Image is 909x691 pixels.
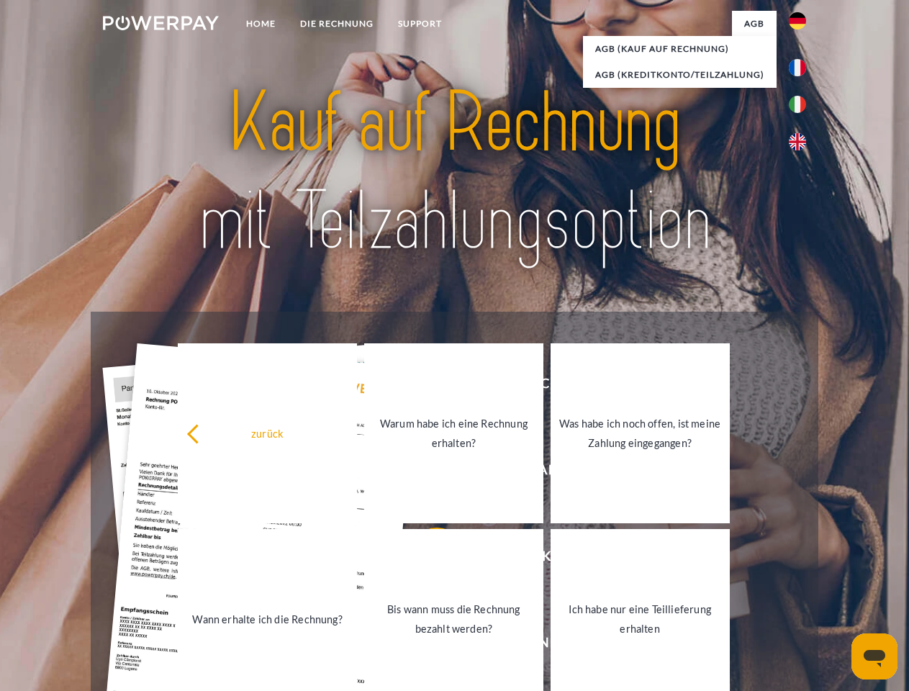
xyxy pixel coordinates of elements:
img: it [789,96,806,113]
img: fr [789,59,806,76]
div: zurück [186,423,348,443]
img: title-powerpay_de.svg [137,69,772,276]
div: Was habe ich noch offen, ist meine Zahlung eingegangen? [559,414,721,453]
div: Bis wann muss die Rechnung bezahlt werden? [373,600,535,638]
img: de [789,12,806,30]
a: SUPPORT [386,11,454,37]
div: Wann erhalte ich die Rechnung? [186,609,348,628]
a: AGB (Kreditkonto/Teilzahlung) [583,62,777,88]
img: en [789,133,806,150]
div: Ich habe nur eine Teillieferung erhalten [559,600,721,638]
img: logo-powerpay-white.svg [103,16,219,30]
a: Home [234,11,288,37]
a: Was habe ich noch offen, ist meine Zahlung eingegangen? [551,343,730,523]
a: AGB (Kauf auf Rechnung) [583,36,777,62]
iframe: Schaltfläche zum Öffnen des Messaging-Fensters [851,633,897,679]
a: DIE RECHNUNG [288,11,386,37]
a: agb [732,11,777,37]
div: Warum habe ich eine Rechnung erhalten? [373,414,535,453]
